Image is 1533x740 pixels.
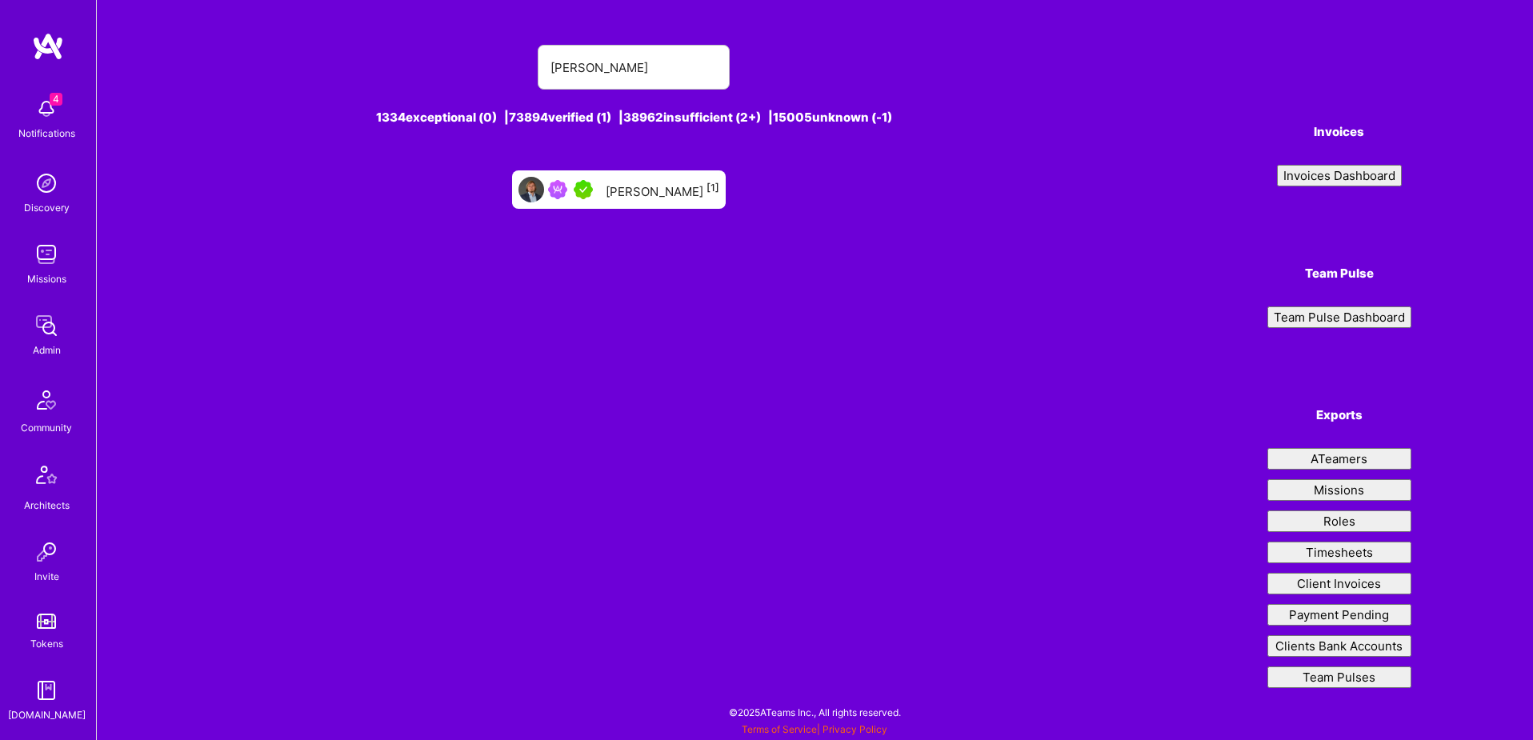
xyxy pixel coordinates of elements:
[37,614,56,629] img: tokens
[33,342,61,358] div: Admin
[30,167,62,199] img: discovery
[30,674,62,706] img: guide book
[24,497,70,514] div: Architects
[1267,666,1411,688] button: Team Pulses
[27,270,66,287] div: Missions
[1267,448,1411,470] button: ATeamers
[21,419,72,436] div: Community
[1267,510,1411,532] button: Roles
[742,723,887,735] span: |
[30,93,62,125] img: bell
[1267,573,1411,594] button: Client Invoices
[30,238,62,270] img: teamwork
[548,180,567,199] img: Been on Mission
[1267,266,1411,281] h4: Team Pulse
[50,93,62,106] span: 4
[606,179,719,200] div: [PERSON_NAME]
[1267,604,1411,626] button: Payment Pending
[823,723,887,735] a: Privacy Policy
[27,381,66,419] img: Community
[1267,165,1411,186] a: Invoices Dashboard
[1267,635,1411,657] button: Clients Bank Accounts
[34,568,59,585] div: Invite
[32,32,64,61] img: logo
[24,199,70,216] div: Discovery
[1267,125,1411,139] h4: Invoices
[550,47,717,88] input: Search for an A-Teamer
[1267,479,1411,501] button: Missions
[30,310,62,342] img: admin teamwork
[30,536,62,568] img: Invite
[1267,306,1411,328] button: Team Pulse Dashboard
[574,180,593,199] img: A.Teamer in Residence
[1267,542,1411,563] button: Timesheets
[218,109,1050,126] div: 1334 exceptional (0) | 73894 verified (1) | 38962 insufficient (2+) | 15005 unknown (-1)
[518,177,544,202] img: User Avatar
[8,706,86,723] div: [DOMAIN_NAME]
[18,125,75,142] div: Notifications
[27,458,66,497] img: Architects
[706,182,719,194] sup: [1]
[506,164,732,215] a: User AvatarBeen on MissionA.Teamer in Residence[PERSON_NAME][1]
[30,635,63,652] div: Tokens
[1267,408,1411,422] h4: Exports
[96,692,1533,732] div: © 2025 ATeams Inc., All rights reserved.
[1277,165,1402,186] button: Invoices Dashboard
[742,723,817,735] a: Terms of Service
